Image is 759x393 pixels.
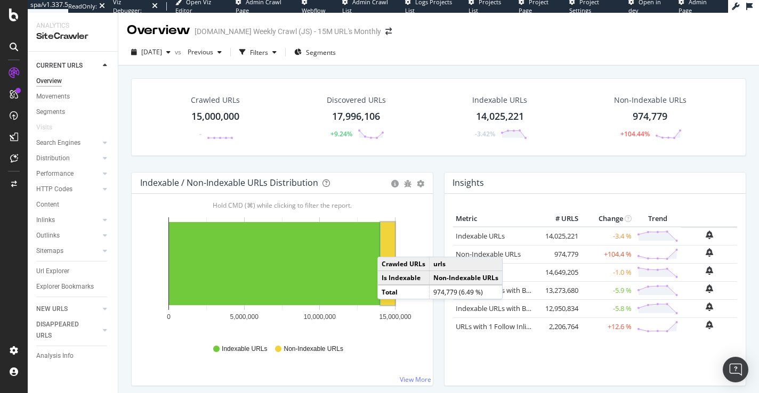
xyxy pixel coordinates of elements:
td: 2,206,764 [538,317,581,335]
div: Segments [36,107,65,118]
div: 17,996,106 [332,110,380,124]
a: Distribution [36,153,100,164]
div: Movements [36,91,70,102]
div: SiteCrawler [36,30,109,43]
h4: Insights [453,176,484,190]
a: Inlinks [36,215,100,226]
a: Search Engines [36,137,100,149]
a: DISAPPEARED URLS [36,319,100,341]
td: 13,273,680 [538,281,581,299]
span: 2025 Aug. 20th [141,47,162,56]
div: Performance [36,168,74,179]
a: URLs with 1 Follow Inlink [456,322,534,331]
div: HTTP Codes [36,184,72,195]
td: urls [430,257,503,271]
div: 15,000,000 [191,110,239,124]
div: 974,779 [633,110,667,124]
div: Sitemaps [36,245,63,257]
span: Indexable URLs [222,345,267,354]
a: View More [400,375,431,384]
div: Search Engines [36,137,80,149]
div: Inlinks [36,215,55,226]
div: Non-Indexable URLs [614,95,687,105]
a: CURRENT URLS [36,60,100,71]
div: Crawled URLs [191,95,240,105]
div: circle-info [391,180,399,187]
span: Segments [306,48,336,57]
a: Movements [36,91,110,102]
div: - [199,129,201,138]
div: NEW URLS [36,304,68,315]
text: 5,000,000 [230,313,259,321]
div: gear [417,180,424,187]
td: Is Indexable [378,271,430,285]
td: 12,950,834 [538,299,581,317]
td: 974,779 [538,245,581,263]
div: DISAPPEARED URLS [36,319,90,341]
div: Distribution [36,153,70,164]
a: Url Explorer [36,266,110,277]
a: Analysis Info [36,350,110,362]
div: bell-plus [706,321,713,329]
div: bug [404,180,411,187]
a: Indexable URLs with Bad Description [456,304,572,313]
a: Explorer Bookmarks [36,281,110,292]
div: Content [36,199,59,210]
div: Explorer Bookmarks [36,281,94,292]
div: Url Explorer [36,266,69,277]
th: # URLS [538,211,581,227]
td: +104.4 % [581,245,634,263]
td: -1.0 % [581,263,634,281]
span: Webflow [302,6,326,14]
td: 14,025,221 [538,227,581,245]
div: 14,025,221 [476,110,524,124]
a: Content [36,199,110,210]
div: -3.42% [475,129,495,138]
div: [DOMAIN_NAME] Weekly Crawl (JS) - 15M URL's Monthly [195,26,381,37]
button: [DATE] [127,44,175,61]
div: +9.24% [330,129,352,138]
div: bell-plus [706,248,713,257]
div: +104.44% [620,129,650,138]
div: Outlinks [36,230,60,241]
div: bell-plus [706,302,713,311]
a: Visits [36,122,63,133]
th: Metric [453,211,538,227]
div: Overview [36,76,62,87]
td: -5.9 % [581,281,634,299]
td: Non-Indexable URLs [430,271,503,285]
th: Trend [634,211,681,227]
button: Segments [290,44,340,61]
td: 14,649,205 [538,263,581,281]
div: Indexable URLs [472,95,527,105]
div: Filters [250,48,268,57]
td: 974,779 (6.49 %) [430,285,503,299]
span: Non-Indexable URLs [284,345,343,354]
text: 0 [167,313,171,321]
div: Overview [127,21,190,39]
span: Previous [183,47,213,56]
a: Outlinks [36,230,100,241]
a: Non-Indexable URLs [456,249,521,259]
div: bell-plus [706,231,713,239]
div: Analytics [36,21,109,30]
button: Previous [183,44,226,61]
span: vs [175,47,183,56]
div: Indexable / Non-Indexable URLs Distribution [140,177,318,188]
svg: A chart. [140,211,424,334]
button: Filters [235,44,281,61]
text: 15,000,000 [379,313,411,321]
a: Sitemaps [36,245,100,257]
div: ReadOnly: [68,2,97,11]
a: Performance [36,168,100,179]
td: -3.4 % [581,227,634,245]
div: CURRENT URLS [36,60,83,71]
a: NEW URLS [36,304,100,315]
text: 10,000,000 [304,313,336,321]
div: arrow-right-arrow-left [385,28,392,35]
td: Crawled URLs [378,257,430,271]
a: HTTP Codes [36,184,100,195]
td: +12.6 % [581,317,634,335]
a: Overview [36,76,110,87]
